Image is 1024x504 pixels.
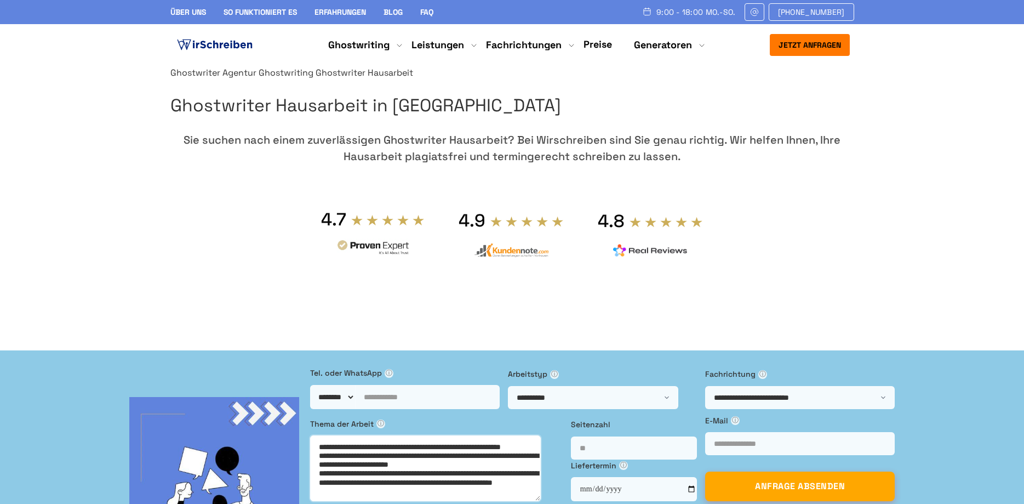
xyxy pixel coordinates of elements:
[310,367,500,379] label: Tel. oder WhatsApp
[613,244,688,257] img: realreviews
[750,8,759,16] img: Email
[619,461,628,470] span: ⓘ
[170,67,256,78] a: Ghostwriter Agentur
[259,67,313,78] a: Ghostwriting
[705,368,895,380] label: Fachrichtung
[656,8,736,16] span: 9:00 - 18:00 Mo.-So.
[411,38,464,52] a: Leistungen
[598,210,625,232] div: 4.8
[175,37,255,53] img: logo ghostwriter-österreich
[731,416,740,425] span: ⓘ
[170,132,854,165] div: Sie suchen nach einem zuverlässigen Ghostwriter Hausarbeit? Bei Wirschreiben sind Sie genau richt...
[705,415,895,427] label: E-Mail
[336,239,410,259] img: provenexpert
[486,38,562,52] a: Fachrichtungen
[508,368,697,380] label: Arbeitstyp
[474,243,548,258] img: kundennote
[310,418,563,430] label: Thema der Arbeit
[384,7,403,17] a: Blog
[571,418,697,431] label: Seitenzahl
[224,7,297,17] a: So funktioniert es
[634,38,692,52] a: Generatoren
[571,460,697,472] label: Liefertermin
[170,92,854,120] h1: Ghostwriter Hausarbeit in [GEOGRAPHIC_DATA]
[459,209,485,231] div: 4.9
[321,208,346,230] div: 4.7
[629,216,703,228] img: stars
[550,370,559,379] span: ⓘ
[642,7,652,16] img: Schedule
[770,34,850,56] button: Jetzt anfragen
[583,38,612,50] a: Preise
[490,216,564,228] img: stars
[420,7,433,17] a: FAQ
[758,370,767,379] span: ⓘ
[316,67,413,78] span: Ghostwriter Hausarbeit
[705,472,895,501] button: ANFRAGE ABSENDEN
[314,7,366,17] a: Erfahrungen
[385,369,393,378] span: ⓘ
[351,214,425,226] img: stars
[778,8,845,16] span: [PHONE_NUMBER]
[376,420,385,428] span: ⓘ
[769,3,854,21] a: [PHONE_NUMBER]
[328,38,390,52] a: Ghostwriting
[170,7,206,17] a: Über uns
